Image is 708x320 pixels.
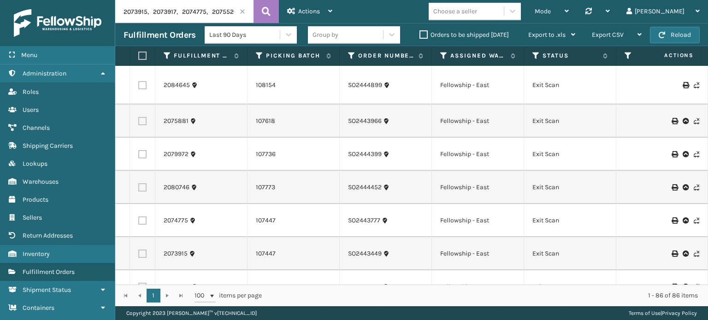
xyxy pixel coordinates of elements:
span: Export to .xls [528,31,566,39]
i: Never Shipped [694,118,699,124]
span: Inventory [23,250,50,258]
td: Exit Scan [524,204,616,237]
a: 2073915 [164,249,188,258]
span: 100 [195,291,208,300]
td: 108154 [248,66,340,105]
i: Upload BOL [683,284,688,290]
td: Exit Scan [524,237,616,270]
label: Order Number [358,52,414,60]
span: Mode [535,7,551,15]
i: Upload BOL [683,151,688,157]
td: 107736 [248,138,340,171]
div: 1 - 86 of 86 items [275,291,698,300]
div: Choose a seller [433,6,477,16]
td: Fellowship - East [432,204,524,237]
i: Never Shipped [694,250,699,257]
td: Fellowship - East [432,138,524,171]
i: Print BOL [672,184,677,191]
span: Export CSV [592,31,624,39]
span: Channels [23,124,50,132]
td: 107447 [248,204,340,237]
a: 2084645 [164,81,190,90]
td: Exit Scan [524,171,616,204]
td: Exit Scan [524,105,616,138]
a: 2079972 [164,150,189,159]
i: Print BOL [672,217,677,224]
span: Shipment Status [23,286,71,294]
td: 108074 [248,270,340,303]
a: 2075881 [164,116,189,126]
i: Never Shipped [694,151,699,157]
label: Status [543,52,598,60]
i: Never Shipped [694,82,699,88]
a: SO2443966 [348,116,382,126]
i: Print BOL [672,118,677,124]
span: Shipping Carriers [23,142,73,150]
i: Upload BOL [683,217,688,224]
td: Fellowship - East [432,171,524,204]
i: Print Label [683,82,688,88]
label: Orders to be shipped [DATE] [419,31,509,39]
i: Never Shipped [694,184,699,191]
span: Products [23,196,48,204]
h3: Fulfillment Orders [124,29,195,41]
img: logo [14,9,101,37]
td: Fellowship - East [432,66,524,105]
i: Never Shipped [694,284,699,290]
span: Lookups [23,160,47,168]
a: SO2443777 [348,216,380,225]
a: SO2444399 [348,150,382,159]
td: 107618 [248,105,340,138]
a: Privacy Policy [662,310,697,316]
span: Return Addresses [23,232,73,239]
td: 107773 [248,171,340,204]
i: Print BOL [672,151,677,157]
i: Upload BOL [683,118,688,124]
a: SO2443449 [348,249,382,258]
a: 1 [147,289,160,303]
span: Administration [23,70,66,77]
i: Upload BOL [683,184,688,191]
a: SO2444795 [348,282,381,291]
td: 107447 [248,237,340,270]
div: Last 90 Days [209,30,281,40]
span: Roles [23,88,39,96]
td: Exit Scan [524,138,616,171]
a: 2080746 [164,183,189,192]
i: Print BOL [672,250,677,257]
a: 2074775 [164,216,188,225]
p: Copyright 2023 [PERSON_NAME]™ v [TECHNICAL_ID] [126,306,257,320]
span: Actions [635,48,699,63]
i: Upload BOL [683,250,688,257]
i: Never Shipped [694,217,699,224]
a: SO2444899 [348,81,382,90]
i: Print BOL [672,284,677,290]
span: items per page [195,289,262,303]
label: Fulfillment Order Id [174,52,230,60]
div: Group by [313,30,338,40]
span: Sellers [23,214,42,221]
button: Reload [650,27,700,43]
td: Fellowship - East [432,237,524,270]
td: Fellowship - East [432,105,524,138]
td: Exit Scan [524,270,616,303]
div: | [629,306,697,320]
a: 2083560 [164,282,190,291]
td: Fellowship - East [432,270,524,303]
span: Containers [23,304,54,312]
td: Exit Scan [524,66,616,105]
label: Picking Batch [266,52,322,60]
span: Menu [21,51,37,59]
span: Fulfillment Orders [23,268,75,276]
span: Actions [298,7,320,15]
a: SO2444452 [348,183,382,192]
span: Users [23,106,39,114]
label: Assigned Warehouse [450,52,506,60]
a: Terms of Use [629,310,661,316]
span: Warehouses [23,178,59,186]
